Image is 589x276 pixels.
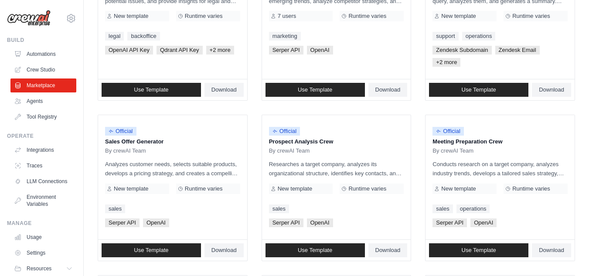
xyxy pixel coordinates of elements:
span: Serper API [269,218,303,227]
a: Crew Studio [10,63,76,77]
a: Automations [10,47,76,61]
span: Download [375,86,401,93]
a: support [432,32,458,41]
span: +2 more [432,58,460,67]
a: marketing [269,32,301,41]
a: backoffice [127,32,160,41]
span: By crewAI Team [432,147,473,154]
span: Official [432,127,464,136]
span: Qdrant API Key [157,46,203,55]
a: Use Template [266,243,365,257]
a: sales [269,204,289,213]
a: operations [462,32,496,41]
span: Use Template [298,86,332,93]
span: Download [539,247,564,254]
a: Integrations [10,143,76,157]
a: legal [105,32,124,41]
div: Manage [7,220,76,227]
span: Download [539,86,564,93]
a: Traces [10,159,76,173]
span: Download [211,86,237,93]
p: Researches a target company, analyzes its organizational structure, identifies key contacts, and ... [269,160,404,178]
a: Download [532,83,571,97]
p: Conducts research on a target company, analyzes industry trends, develops a tailored sales strate... [432,160,568,178]
a: Environment Variables [10,190,76,211]
span: Use Template [462,247,496,254]
span: Serper API [432,218,467,227]
span: Serper API [105,218,140,227]
span: Resources [27,265,51,272]
a: operations [456,204,490,213]
span: Serper API [269,46,303,55]
span: Use Template [134,247,168,254]
p: Analyzes customer needs, selects suitable products, develops a pricing strategy, and creates a co... [105,160,240,178]
span: Runtime varies [348,13,386,20]
a: LLM Connections [10,174,76,188]
a: Use Template [266,83,365,97]
a: Download [532,243,571,257]
a: Marketplace [10,78,76,92]
span: Official [269,127,300,136]
span: New template [278,185,312,192]
a: Usage [10,230,76,244]
div: Operate [7,133,76,140]
span: Official [105,127,136,136]
span: Runtime varies [348,185,386,192]
a: Download [204,83,244,97]
span: Zendesk Subdomain [432,46,491,55]
a: Tool Registry [10,110,76,124]
button: Resources [10,262,76,276]
span: OpenAI [307,218,333,227]
span: Runtime varies [185,185,223,192]
span: By crewAI Team [269,147,310,154]
span: New template [441,13,476,20]
a: Use Template [429,243,528,257]
span: Use Template [462,86,496,93]
a: Use Template [429,83,528,97]
span: OpenAI [470,218,497,227]
a: sales [105,204,125,213]
span: Runtime varies [512,13,550,20]
a: Download [368,243,408,257]
span: Download [211,247,237,254]
span: Download [375,247,401,254]
img: Logo [7,10,51,27]
div: Build [7,37,76,44]
span: New template [114,185,148,192]
a: sales [432,204,453,213]
span: New template [114,13,148,20]
a: Use Template [102,83,201,97]
span: Zendesk Email [495,46,540,55]
a: Download [204,243,244,257]
a: Download [368,83,408,97]
span: OpenAI [307,46,333,55]
span: By crewAI Team [105,147,146,154]
p: Sales Offer Generator [105,137,240,146]
span: Use Template [134,86,168,93]
a: Settings [10,246,76,260]
span: OpenAI [143,218,169,227]
span: OpenAI API Key [105,46,153,55]
span: Runtime varies [512,185,550,192]
a: Agents [10,94,76,108]
a: Use Template [102,243,201,257]
span: New template [441,185,476,192]
p: Meeting Preparation Crew [432,137,568,146]
p: Prospect Analysis Crew [269,137,404,146]
span: 7 users [278,13,296,20]
span: +2 more [206,46,234,55]
span: Runtime varies [185,13,223,20]
span: Use Template [298,247,332,254]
